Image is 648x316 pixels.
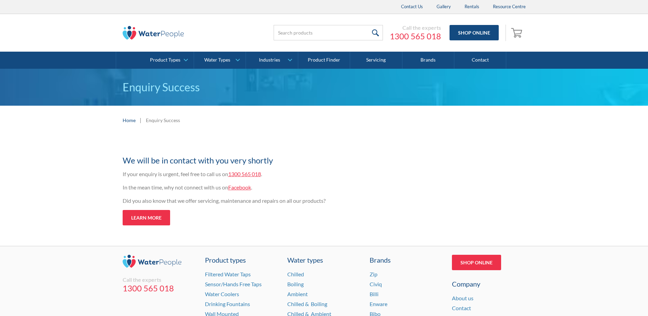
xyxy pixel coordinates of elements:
[452,255,501,270] a: Shop Online
[390,24,441,31] div: Call the experts
[123,283,196,293] a: 1300 565 018
[274,25,383,40] input: Search products
[370,301,387,307] a: Enware
[123,183,389,192] p: In the mean time, why not connect with us on .
[370,291,378,297] a: Billi
[298,52,350,69] a: Product Finder
[194,52,246,69] a: Water Types
[204,57,230,63] div: Water Types
[205,281,262,287] a: Sensor/Hands Free Taps
[142,52,194,69] a: Product Types
[402,52,454,69] a: Brands
[228,171,261,177] a: 1300 565 018
[287,301,327,307] a: Chilled & Boiling
[390,31,441,41] a: 1300 565 018
[287,281,304,287] a: Boiling
[228,184,251,190] a: Facebook
[123,117,136,124] a: Home
[511,27,524,38] img: shopping cart
[123,210,170,225] a: Learn more
[259,57,280,63] div: Industries
[123,154,389,167] h2: We will be in contact with you very shortly
[452,279,526,289] div: Company
[205,255,279,265] a: Product types
[205,291,239,297] a: Water Coolers
[123,276,196,283] div: Call the experts
[205,271,251,277] a: Filtered Water Taps
[139,116,142,124] div: |
[123,26,184,40] img: The Water People
[287,291,308,297] a: Ambient
[123,142,389,151] h1: Thank you for your enquiry
[123,170,389,178] p: If your enquiry is urgent, feel free to call us on .
[123,197,389,205] p: Did you also know that we offer servicing, maintenance and repairs on all our products?
[454,52,506,69] a: Contact
[205,301,250,307] a: Drinking Fountains
[370,271,377,277] a: Zip
[450,25,499,40] a: Shop Online
[246,52,298,69] a: Industries
[452,305,471,311] a: Contact
[150,57,180,63] div: Product Types
[287,271,304,277] a: Chilled
[123,79,526,95] p: Enquiry Success
[370,255,443,265] div: Brands
[509,25,526,41] a: Open cart
[287,255,361,265] a: Water types
[452,295,473,301] a: About us
[370,281,382,287] a: Civiq
[146,117,180,124] div: Enquiry Success
[350,52,402,69] a: Servicing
